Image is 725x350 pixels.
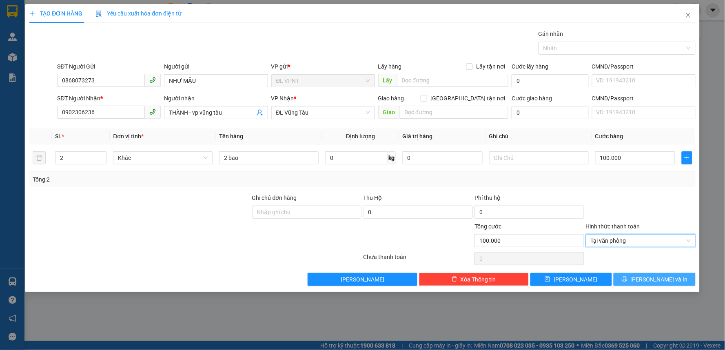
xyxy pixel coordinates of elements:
[271,62,375,71] div: VP gửi
[677,4,700,27] button: Close
[363,195,382,201] span: Thu Hộ
[486,128,592,144] th: Ghi chú
[346,133,375,140] span: Định lượng
[685,12,692,18] span: close
[252,206,362,219] input: Ghi chú đơn hàng
[461,275,496,284] span: Xóa Thông tin
[622,276,627,283] span: printer
[57,94,161,103] div: SĐT Người Nhận
[164,94,268,103] div: Người nhận
[69,31,112,38] b: [DOMAIN_NAME]
[276,75,370,87] span: ĐL VPNT
[682,155,692,161] span: plus
[57,62,161,71] div: SĐT Người Gửi
[682,151,692,164] button: plus
[530,273,612,286] button: save[PERSON_NAME]
[378,95,404,102] span: Giao hàng
[164,62,268,71] div: Người gửi
[341,275,384,284] span: [PERSON_NAME]
[554,275,597,284] span: [PERSON_NAME]
[276,106,370,119] span: ĐL Vũng Tàu
[378,74,397,87] span: Lấy
[33,175,280,184] div: Tổng: 2
[402,151,483,164] input: 0
[388,151,396,164] span: kg
[257,109,263,116] span: user-add
[29,10,82,17] span: TẠO ĐƠN HÀNG
[378,63,402,70] span: Lấy hàng
[614,273,696,286] button: printer[PERSON_NAME] và In
[489,151,589,164] input: Ghi Chú
[512,95,552,102] label: Cước giao hàng
[452,276,457,283] span: delete
[55,133,62,140] span: SL
[397,74,509,87] input: Dọc đường
[219,133,243,140] span: Tên hàng
[545,276,550,283] span: save
[586,223,640,230] label: Hình thức thanh toán
[271,95,294,102] span: VP Nhận
[474,223,501,230] span: Tổng cước
[512,106,589,119] input: Cước giao hàng
[10,10,51,51] img: logo.jpg
[149,77,156,83] span: phone
[118,152,208,164] span: Khác
[539,31,563,37] label: Gán nhãn
[113,133,144,140] span: Đơn vị tính
[50,12,81,50] b: Gửi khách hàng
[512,63,548,70] label: Cước lấy hàng
[427,94,508,103] span: [GEOGRAPHIC_DATA] tận nơi
[95,11,102,17] img: icon
[419,273,529,286] button: deleteXóa Thông tin
[595,133,623,140] span: Cước hàng
[474,193,584,206] div: Phí thu hộ
[473,62,508,71] span: Lấy tận nơi
[29,11,35,16] span: plus
[591,235,691,247] span: Tại văn phòng
[149,109,156,115] span: phone
[400,106,509,119] input: Dọc đường
[33,151,46,164] button: delete
[592,62,696,71] div: CMND/Passport
[252,195,297,201] label: Ghi chú đơn hàng
[10,53,42,105] b: Phúc An Express
[308,273,417,286] button: [PERSON_NAME]
[631,275,688,284] span: [PERSON_NAME] và In
[95,10,182,17] span: Yêu cầu xuất hóa đơn điện tử
[219,151,319,164] input: VD: Bàn, Ghế
[592,94,696,103] div: CMND/Passport
[402,133,432,140] span: Giá trị hàng
[512,74,589,87] input: Cước lấy hàng
[378,106,400,119] span: Giao
[362,253,474,267] div: Chưa thanh toán
[69,39,112,49] li: (c) 2017
[89,10,108,30] img: logo.jpg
